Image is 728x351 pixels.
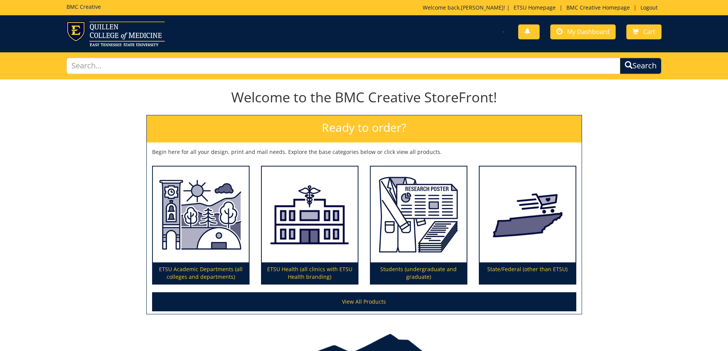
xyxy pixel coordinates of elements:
a: Logout [637,4,662,11]
img: State/Federal (other than ETSU) [480,167,576,263]
a: ETSU Health (all clinics with ETSU Health branding) [262,167,358,284]
a: BMC Creative Homepage [563,4,634,11]
input: Search... [66,58,621,74]
img: ETSU Health (all clinics with ETSU Health branding) [262,167,358,263]
a: View All Products [152,292,576,311]
a: Students (undergraduate and graduate) [371,167,467,284]
img: ETSU logo [66,21,165,46]
a: ETSU Academic Departments (all colleges and departments) [153,167,249,284]
p: Welcome back, ! | | | [423,4,662,11]
p: Begin here for all your design, print and mail needs. Explore the base categories below or click ... [152,148,576,156]
img: ETSU Academic Departments (all colleges and departments) [153,167,249,263]
a: Cart [626,24,662,39]
h2: Ready to order? [147,115,582,142]
img: Students (undergraduate and graduate) [371,167,467,263]
a: [PERSON_NAME] [461,4,504,11]
a: ETSU Homepage [510,4,559,11]
span: Cart [643,27,655,36]
p: ETSU Academic Departments (all colleges and departments) [153,262,249,284]
h5: BMC Creative [66,4,101,10]
a: State/Federal (other than ETSU) [480,167,576,284]
p: ETSU Health (all clinics with ETSU Health branding) [262,262,358,284]
p: State/Federal (other than ETSU) [480,262,576,284]
button: Search [620,58,662,74]
span: My Dashboard [567,27,610,36]
h1: Welcome to the BMC Creative StoreFront! [146,90,582,105]
p: Students (undergraduate and graduate) [371,262,467,284]
a: My Dashboard [550,24,616,39]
